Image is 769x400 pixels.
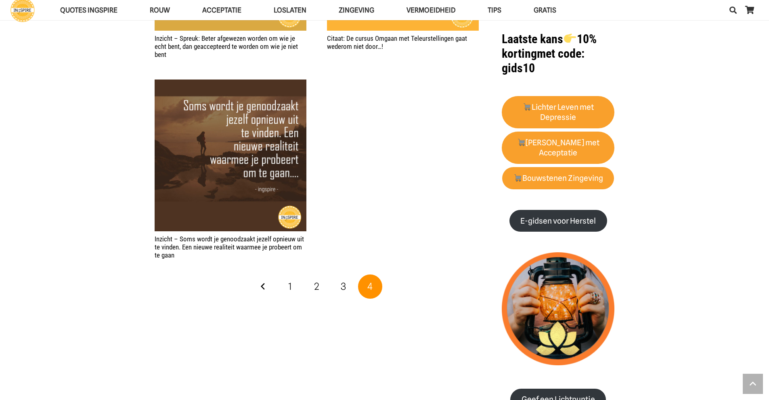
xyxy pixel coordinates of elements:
img: 🛒 [523,103,531,111]
a: 🛒[PERSON_NAME] met Acceptatie [502,132,614,164]
img: Citaat van inge ingspire.nl over een nieuwe werkelijkheid accepteren: Soms wordt je genoodzaakt j... [155,80,306,231]
span: 3 [341,281,346,292]
strong: Laatste kans 10% korting [502,32,597,61]
a: Pagina 1 [278,274,302,299]
strong: [PERSON_NAME] met Acceptatie [517,138,599,157]
span: Loslaten [274,6,306,14]
span: 1 [288,281,292,292]
a: Pagina 3 [331,274,356,299]
span: Acceptatie [202,6,241,14]
span: TIPS [488,6,501,14]
span: Zingeving [339,6,374,14]
span: 2 [314,281,319,292]
a: Pagina 2 [305,274,329,299]
a: 🛒Bouwstenen Zingeving [502,167,614,189]
strong: E-gidsen voor Herstel [520,216,596,226]
img: 🛒 [518,138,525,146]
img: lichtpuntjes voor in donkere tijden [502,252,614,365]
img: 🛒 [514,174,522,182]
a: Citaat: De cursus Omgaan met Teleurstellingen gaat wederom niet door…! [327,34,467,50]
span: ROUW [150,6,170,14]
a: Terug naar top [743,374,763,394]
a: E-gidsen voor Herstel [509,210,607,232]
a: Inzicht – Spreuk: Beter afgewezen worden om wie je echt bent, dan geaccepteerd te worden om wie j... [155,34,298,59]
a: Inzicht – Soms wordt je genoodzaakt jezelf opnieuw uit te vinden. Een nieuwe realiteit waarmee je... [155,80,306,88]
strong: Lichter Leven met Depressie [523,103,594,122]
img: 👉 [564,32,576,44]
a: Inzicht – Soms wordt je genoodzaakt jezelf opnieuw uit te vinden. Een nieuwe realiteit waarmee je... [155,235,304,260]
h1: met code: gids10 [502,32,614,75]
strong: Bouwstenen Zingeving [513,174,603,183]
span: GRATIS [534,6,556,14]
span: QUOTES INGSPIRE [60,6,117,14]
a: 🛒Lichter Leven met Depressie [502,96,614,128]
span: 4 [367,281,373,292]
span: Pagina 4 [358,274,382,299]
span: VERMOEIDHEID [407,6,455,14]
